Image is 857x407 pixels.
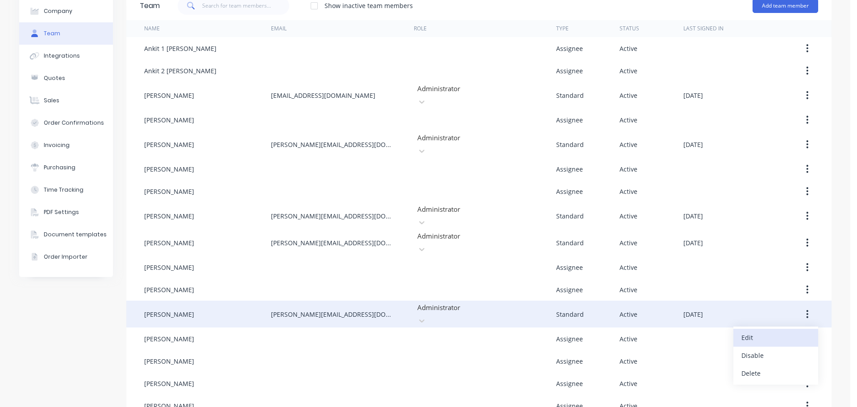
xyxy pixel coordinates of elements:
[19,246,113,268] button: Order Importer
[556,238,584,248] div: Standard
[271,238,396,248] div: [PERSON_NAME][EMAIL_ADDRESS][DOMAIN_NAME]
[19,223,113,246] button: Document templates
[144,334,194,344] div: [PERSON_NAME]
[19,179,113,201] button: Time Tracking
[324,1,413,10] div: Show inactive team members
[144,238,194,248] div: [PERSON_NAME]
[144,66,216,76] div: Ankit 2 [PERSON_NAME]
[556,140,584,149] div: Standard
[683,140,703,149] div: [DATE]
[683,211,703,221] div: [DATE]
[44,208,79,216] div: PDF Settings
[741,367,810,380] div: Delete
[144,263,194,272] div: [PERSON_NAME]
[620,238,637,248] div: Active
[620,357,637,366] div: Active
[414,25,427,33] div: Role
[144,164,194,174] div: [PERSON_NAME]
[271,140,396,149] div: [PERSON_NAME][EMAIL_ADDRESS][DOMAIN_NAME]
[683,310,703,319] div: [DATE]
[44,253,87,261] div: Order Importer
[620,66,637,76] div: Active
[620,310,637,319] div: Active
[556,91,584,100] div: Standard
[271,211,396,221] div: [PERSON_NAME][EMAIL_ADDRESS][DOMAIN_NAME]
[556,115,583,125] div: Assignee
[19,201,113,223] button: PDF Settings
[556,25,569,33] div: Type
[620,211,637,221] div: Active
[271,25,287,33] div: Email
[44,119,104,127] div: Order Confirmations
[144,44,216,53] div: Ankit 1 [PERSON_NAME]
[144,187,194,196] div: [PERSON_NAME]
[556,310,584,319] div: Standard
[556,187,583,196] div: Assignee
[44,186,83,194] div: Time Tracking
[620,140,637,149] div: Active
[19,89,113,112] button: Sales
[44,7,72,15] div: Company
[144,357,194,366] div: [PERSON_NAME]
[44,74,65,82] div: Quotes
[556,66,583,76] div: Assignee
[19,45,113,67] button: Integrations
[144,25,160,33] div: Name
[19,112,113,134] button: Order Confirmations
[620,44,637,53] div: Active
[144,310,194,319] div: [PERSON_NAME]
[144,91,194,100] div: [PERSON_NAME]
[271,91,375,100] div: [EMAIL_ADDRESS][DOMAIN_NAME]
[271,310,396,319] div: [PERSON_NAME][EMAIL_ADDRESS][DOMAIN_NAME]
[44,52,80,60] div: Integrations
[19,134,113,156] button: Invoicing
[44,164,75,172] div: Purchasing
[741,331,810,344] div: Edit
[620,334,637,344] div: Active
[620,91,637,100] div: Active
[620,25,639,33] div: Status
[144,285,194,294] div: [PERSON_NAME]
[556,334,583,344] div: Assignee
[556,285,583,294] div: Assignee
[741,349,810,362] div: Disable
[19,156,113,179] button: Purchasing
[556,357,583,366] div: Assignee
[683,238,703,248] div: [DATE]
[144,115,194,125] div: [PERSON_NAME]
[44,231,107,239] div: Document templates
[556,211,584,221] div: Standard
[19,67,113,89] button: Quotes
[44,97,59,105] div: Sales
[44,29,60,38] div: Team
[144,379,194,388] div: [PERSON_NAME]
[556,44,583,53] div: Assignee
[620,115,637,125] div: Active
[556,379,583,388] div: Assignee
[556,164,583,174] div: Assignee
[620,379,637,388] div: Active
[144,140,194,149] div: [PERSON_NAME]
[19,22,113,45] button: Team
[620,187,637,196] div: Active
[620,263,637,272] div: Active
[44,141,70,149] div: Invoicing
[683,91,703,100] div: [DATE]
[144,211,194,221] div: [PERSON_NAME]
[683,25,724,33] div: Last signed in
[140,0,160,11] div: Team
[620,164,637,174] div: Active
[620,285,637,294] div: Active
[556,263,583,272] div: Assignee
